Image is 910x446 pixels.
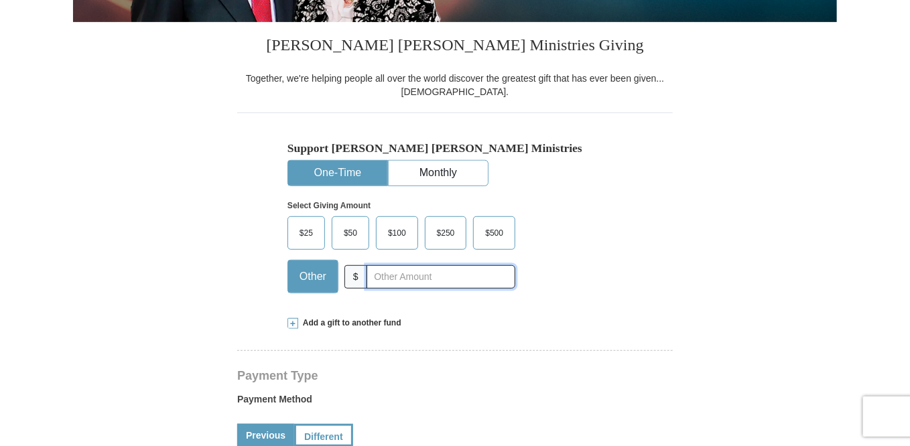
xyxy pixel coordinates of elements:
span: $50 [337,223,364,243]
button: Monthly [389,161,488,185]
h5: Support [PERSON_NAME] [PERSON_NAME] Ministries [287,141,623,155]
span: $250 [430,223,462,243]
span: $25 [293,223,320,243]
h4: Payment Type [237,370,673,381]
h3: [PERSON_NAME] [PERSON_NAME] Ministries Giving [237,22,673,72]
strong: Select Giving Amount [287,201,371,210]
input: Other Amount [367,265,515,289]
label: Payment Method [237,392,673,413]
button: One-Time [288,161,387,185]
div: Together, we're helping people all over the world discover the greatest gift that has ever been g... [237,72,673,98]
span: Other [293,267,333,287]
span: $500 [478,223,510,243]
span: $ [344,265,367,289]
span: Add a gift to another fund [298,317,401,329]
span: $100 [381,223,413,243]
